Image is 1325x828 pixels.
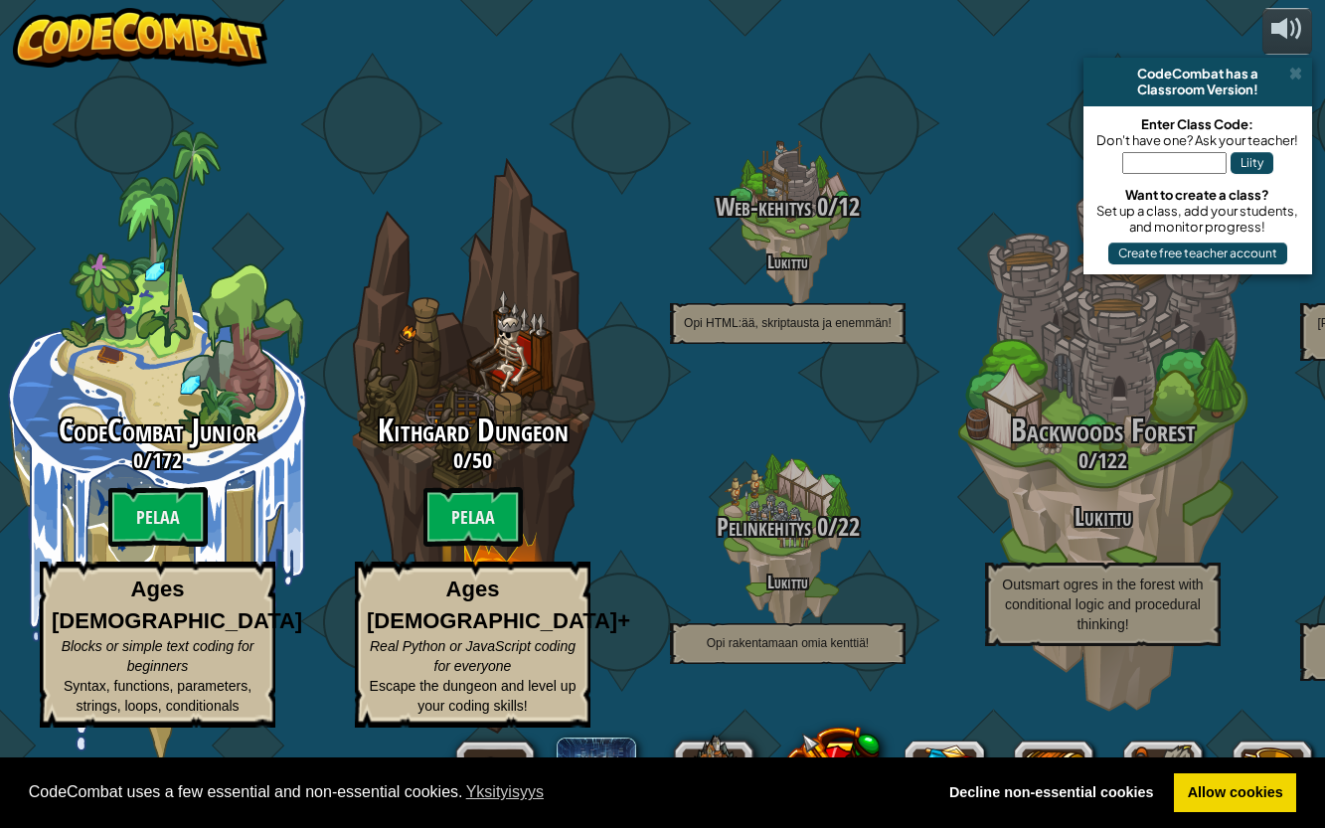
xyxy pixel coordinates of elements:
[838,190,860,224] span: 12
[1091,82,1304,97] div: Classroom Version!
[1091,66,1304,82] div: CodeCombat has a
[717,510,811,544] span: Pelinkehitys
[370,678,577,714] span: Escape the dungeon and level up your coding skills!
[152,445,182,475] span: 172
[133,445,143,475] span: 0
[52,577,302,632] strong: Ages [DEMOGRAPHIC_DATA]
[1093,132,1302,148] div: Don't have one? Ask your teacher!
[716,190,811,224] span: Web-kehitys
[1002,577,1203,632] span: Outsmart ogres in the forest with conditional logic and procedural thinking!
[945,448,1260,472] h3: /
[59,409,256,451] span: CodeCombat Junior
[62,638,254,674] span: Blocks or simple text coding for beginners
[1262,8,1312,55] button: Aänenvoimakkuus
[684,316,892,330] span: Opi HTML:ää, skriptausta ja enemmän!
[315,130,630,760] div: Complete previous world to unlock
[108,487,208,547] btn: Pelaa
[64,678,251,714] span: Syntax, functions, parameters, strings, loops, conditionals
[1174,773,1296,813] a: allow cookies
[453,445,463,475] span: 0
[945,504,1260,531] h3: Lukittu
[707,636,869,650] span: Opi rakentamaan omia kenttiä!
[630,514,945,541] h3: /
[315,448,630,472] h3: /
[378,409,569,451] span: Kithgard Dungeon
[472,445,492,475] span: 50
[935,773,1167,813] a: deny cookies
[1093,187,1302,203] div: Want to create a class?
[630,252,945,271] h4: Lukittu
[1011,409,1196,451] span: Backwoods Forest
[838,510,860,544] span: 22
[1093,116,1302,132] div: Enter Class Code:
[367,577,630,632] strong: Ages [DEMOGRAPHIC_DATA]+
[630,573,945,591] h4: Lukittu
[630,194,945,221] h3: /
[1231,152,1273,174] button: Liity
[811,190,828,224] span: 0
[29,777,920,807] span: CodeCombat uses a few essential and non-essential cookies.
[1097,445,1127,475] span: 122
[463,777,548,807] a: learn more about cookies
[13,8,267,68] img: CodeCombat - Learn how to code by playing a game
[1108,243,1287,264] button: Create free teacher account
[1078,445,1088,475] span: 0
[370,638,576,674] span: Real Python or JavaScript coding for everyone
[423,487,523,547] btn: Pelaa
[811,510,828,544] span: 0
[1093,203,1302,235] div: Set up a class, add your students, and monitor progress!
